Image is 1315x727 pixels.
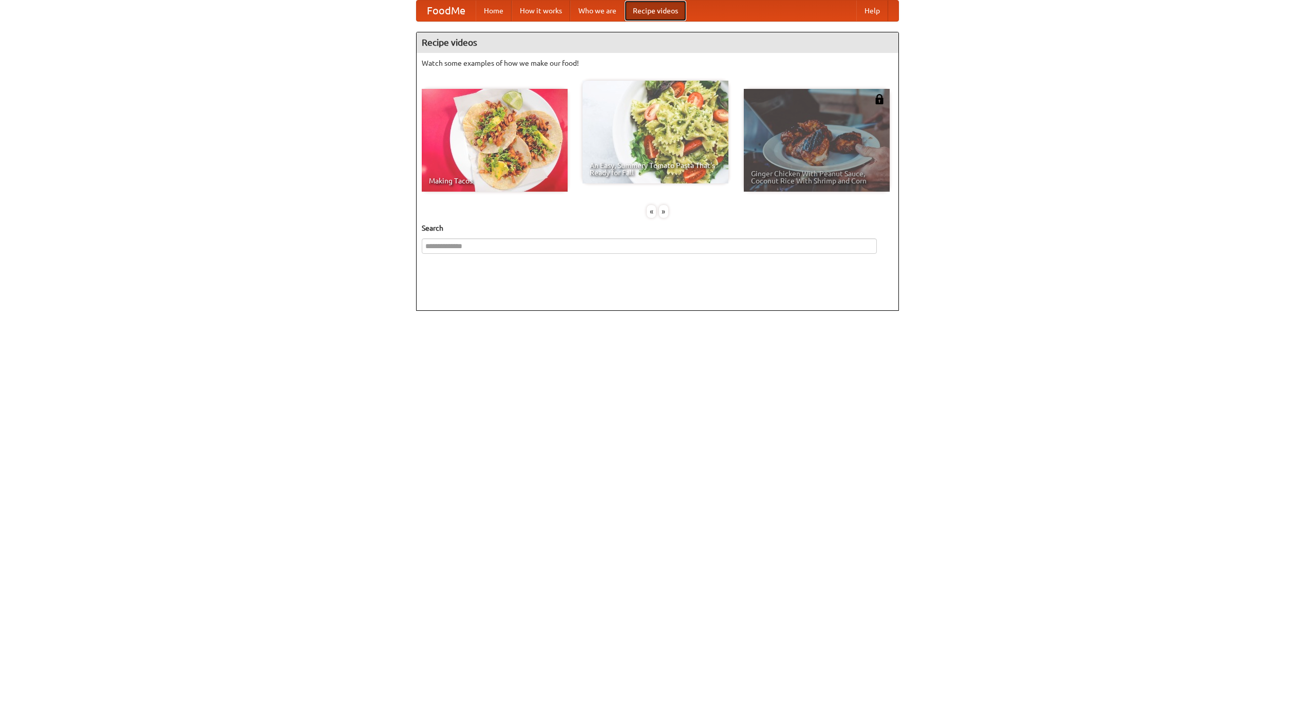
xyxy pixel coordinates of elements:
a: FoodMe [417,1,476,21]
a: Help [856,1,888,21]
p: Watch some examples of how we make our food! [422,58,893,68]
div: « [647,205,656,218]
div: » [659,205,668,218]
h5: Search [422,223,893,233]
span: An Easy, Summery Tomato Pasta That's Ready for Fall [590,162,721,176]
a: How it works [512,1,570,21]
a: Recipe videos [625,1,686,21]
a: Who we are [570,1,625,21]
a: Home [476,1,512,21]
img: 483408.png [874,94,885,104]
h4: Recipe videos [417,32,898,53]
a: An Easy, Summery Tomato Pasta That's Ready for Fall [583,81,728,183]
span: Making Tacos [429,177,560,184]
a: Making Tacos [422,89,568,192]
